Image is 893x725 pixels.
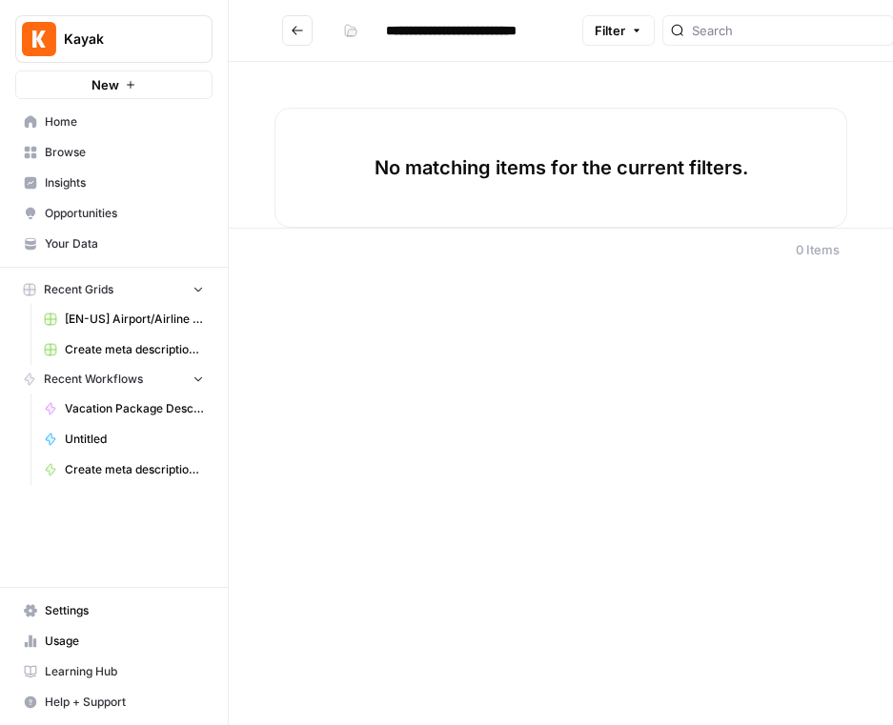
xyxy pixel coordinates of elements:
[15,595,213,626] a: Settings
[35,454,213,485] a: Create meta description (Fie)
[65,461,204,478] span: Create meta description (Fie)
[15,656,213,687] a: Learning Hub
[796,240,840,259] div: 0 Items
[15,365,213,393] button: Recent Workflows
[45,694,204,711] span: Help + Support
[375,154,748,181] p: No matching items for the current filters.
[45,205,204,222] span: Opportunities
[15,168,213,198] a: Insights
[692,21,885,40] input: Search
[45,174,204,191] span: Insights
[35,334,213,365] a: Create meta description (Fie) Grid
[45,633,204,650] span: Usage
[91,75,119,94] span: New
[64,30,179,49] span: Kayak
[35,424,213,454] a: Untitled
[65,341,204,358] span: Create meta description (Fie) Grid
[45,602,204,619] span: Settings
[65,311,204,328] span: [EN-US] Airport/Airline Content Refresh
[15,229,213,259] a: Your Data
[35,393,213,424] a: Vacation Package Description Generator (Fie)
[595,21,625,40] span: Filter
[44,371,143,388] span: Recent Workflows
[45,663,204,680] span: Learning Hub
[282,15,313,46] button: Go back
[35,304,213,334] a: [EN-US] Airport/Airline Content Refresh
[15,137,213,168] a: Browse
[15,687,213,717] button: Help + Support
[582,15,655,46] button: Filter
[15,107,213,137] a: Home
[22,22,56,56] img: Kayak Logo
[45,235,204,252] span: Your Data
[15,15,213,63] button: Workspace: Kayak
[65,400,204,417] span: Vacation Package Description Generator (Fie)
[65,431,204,448] span: Untitled
[15,198,213,229] a: Opportunities
[45,113,204,131] span: Home
[44,281,113,298] span: Recent Grids
[15,70,213,99] button: New
[15,626,213,656] a: Usage
[15,275,213,304] button: Recent Grids
[45,144,204,161] span: Browse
